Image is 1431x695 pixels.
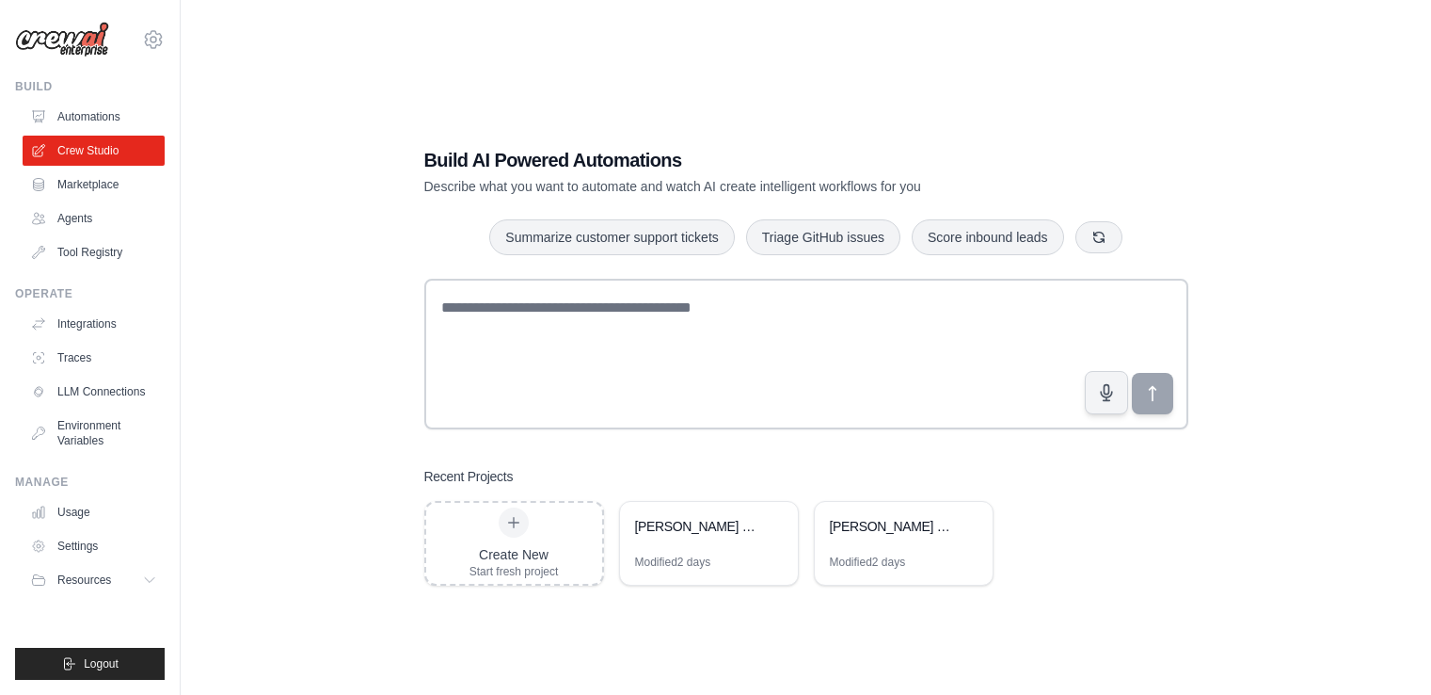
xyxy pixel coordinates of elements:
div: Manage [15,475,165,490]
h3: Recent Projects [424,467,514,486]
button: Get new suggestions [1075,221,1122,253]
a: Environment Variables [23,411,165,456]
a: Marketplace [23,170,165,200]
div: Modified 2 days [635,555,711,570]
button: Summarize customer support tickets [489,219,734,255]
div: Modified 2 days [830,555,906,570]
button: Click to speak your automation idea [1085,371,1128,414]
div: Start fresh project [469,564,559,579]
a: Agents [23,203,165,234]
p: Describe what you want to automate and watch AI create intelligent workflows for you [424,177,1057,196]
img: Logo [15,22,109,57]
a: Tool Registry [23,237,165,267]
a: Settings [23,531,165,561]
a: Automations [23,102,165,132]
div: Build [15,79,165,94]
button: Triage GitHub issues [746,219,900,255]
a: Usage [23,497,165,527]
h1: Build AI Powered Automations [424,147,1057,173]
div: [PERSON_NAME] Character Suite [830,517,959,536]
a: Traces [23,343,165,373]
span: Resources [57,573,111,588]
button: Logout [15,648,165,680]
div: Create New [469,545,559,564]
a: LLM Connections [23,377,165,407]
a: Crew Studio [23,136,165,166]
span: Logout [84,656,119,671]
div: [PERSON_NAME] Dialogue Development [635,517,764,536]
a: Integrations [23,309,165,339]
button: Resources [23,565,165,595]
button: Score inbound leads [912,219,1064,255]
div: Operate [15,286,165,301]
